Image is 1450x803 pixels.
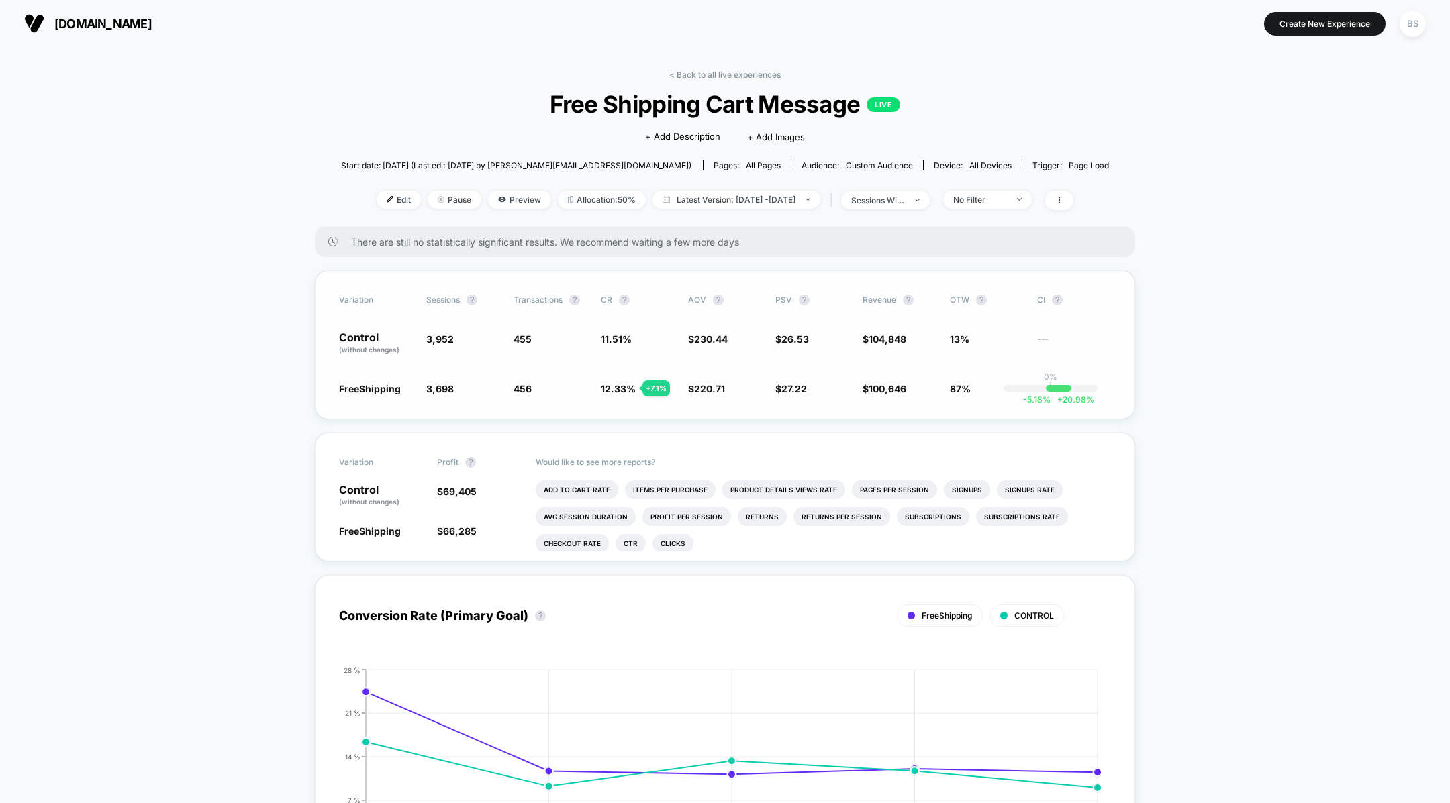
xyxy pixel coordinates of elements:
[351,236,1108,248] span: There are still no statistically significant results. We recommend waiting a few more days
[437,486,477,497] span: $
[903,295,914,305] button: ?
[1057,394,1063,405] span: +
[652,191,820,209] span: Latest Version: [DATE] - [DATE]
[1049,382,1052,392] p: |
[344,665,360,674] tspan: 28 %
[1264,12,1386,36] button: Create New Experience
[663,196,670,203] img: calendar
[569,295,580,305] button: ?
[558,191,646,209] span: Allocation: 50%
[694,383,725,394] span: 220.71
[713,295,724,305] button: ?
[1396,10,1430,38] button: BS
[869,383,906,394] span: 100,646
[443,525,477,537] span: 66,285
[387,196,393,203] img: edit
[915,199,920,201] img: end
[345,708,360,716] tspan: 21 %
[1023,394,1051,405] span: -5.18 %
[976,295,987,305] button: ?
[806,198,810,201] img: end
[976,507,1068,526] li: Subscriptions Rate
[922,610,972,621] span: FreeShipping
[339,332,413,355] p: Control
[54,17,152,31] span: [DOMAIN_NAME]
[781,383,807,394] span: 27.22
[535,610,546,621] button: ?
[339,295,413,305] span: Variation
[467,295,477,305] button: ?
[601,383,636,394] span: 12.33 %
[969,160,1012,170] span: all devices
[997,480,1063,499] li: Signups Rate
[20,13,156,34] button: [DOMAIN_NAME]
[428,191,481,209] span: Pause
[437,525,477,537] span: $
[536,507,636,526] li: Avg Session Duration
[426,295,460,305] span: Sessions
[802,160,913,170] div: Audience:
[950,333,969,345] span: 13%
[339,498,399,506] span: (without changes)
[642,380,670,396] div: + 7.1 %
[851,195,905,205] div: sessions with impression
[781,333,809,345] span: 26.53
[616,534,646,553] li: Ctr
[1032,160,1109,170] div: Trigger:
[339,484,424,507] p: Control
[688,295,706,305] span: AOV
[827,191,841,210] span: |
[1014,610,1054,621] span: CONTROL
[426,333,454,345] span: 3,952
[601,333,632,345] span: 11.51 %
[536,457,1112,467] p: Would like to see more reports?
[601,295,612,305] span: CR
[694,333,728,345] span: 230.44
[1400,11,1426,37] div: BS
[775,333,809,345] span: $
[645,130,720,144] span: + Add Description
[488,191,551,209] span: Preview
[944,480,990,499] li: Signups
[799,295,810,305] button: ?
[863,333,906,345] span: $
[688,333,728,345] span: $
[339,383,401,394] span: FreeShipping
[950,295,1024,305] span: OTW
[426,383,454,394] span: 3,698
[747,131,805,142] span: + Add Images
[714,160,781,170] div: Pages:
[923,160,1022,170] span: Device:
[897,507,969,526] li: Subscriptions
[339,457,413,468] span: Variation
[437,457,458,467] span: Profit
[1044,372,1057,382] p: 0%
[738,507,787,526] li: Returns
[379,90,1071,118] span: Free Shipping Cart Message
[345,752,360,760] tspan: 14 %
[465,457,476,468] button: ?
[1037,335,1111,355] span: ---
[869,333,906,345] span: 104,848
[438,196,444,203] img: end
[536,480,618,499] li: Add To Cart Rate
[863,383,906,394] span: $
[846,160,913,170] span: Custom Audience
[514,295,563,305] span: Transactions
[722,480,845,499] li: Product Details Views Rate
[1051,394,1094,405] span: 20.98 %
[619,295,630,305] button: ?
[688,383,725,394] span: $
[1017,198,1022,201] img: end
[443,486,477,497] span: 69,405
[775,383,807,394] span: $
[568,196,573,203] img: rebalance
[1069,160,1109,170] span: Page Load
[950,383,971,394] span: 87%
[867,97,900,112] p: LIVE
[746,160,781,170] span: all pages
[24,13,44,34] img: Visually logo
[863,295,896,305] span: Revenue
[341,160,691,170] span: Start date: [DATE] (Last edit [DATE] by [PERSON_NAME][EMAIL_ADDRESS][DOMAIN_NAME])
[536,534,609,553] li: Checkout Rate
